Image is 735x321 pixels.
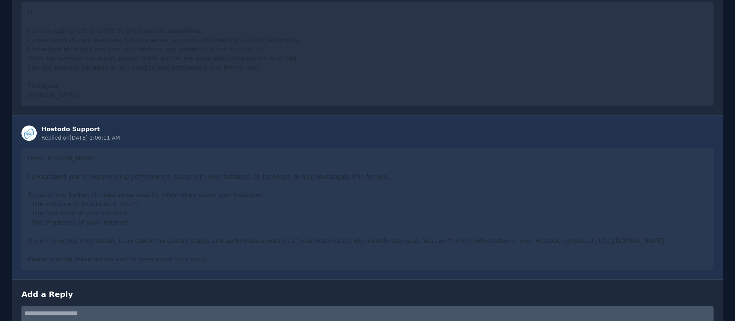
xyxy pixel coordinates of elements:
img: Staff [21,125,37,141]
div: Hello [PERSON_NAME], I understand you're experiencing performance issues with your instance. I'd ... [21,148,714,270]
div: Hi, I am struggling with this VPS to get response sometimes. I understand shared resources, but t... [21,2,714,106]
div: Hostodo Support [41,125,120,134]
h3: Add a Reply [21,289,714,300]
div: Replied on [DATE] 1:06:11 AM [41,134,120,142]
